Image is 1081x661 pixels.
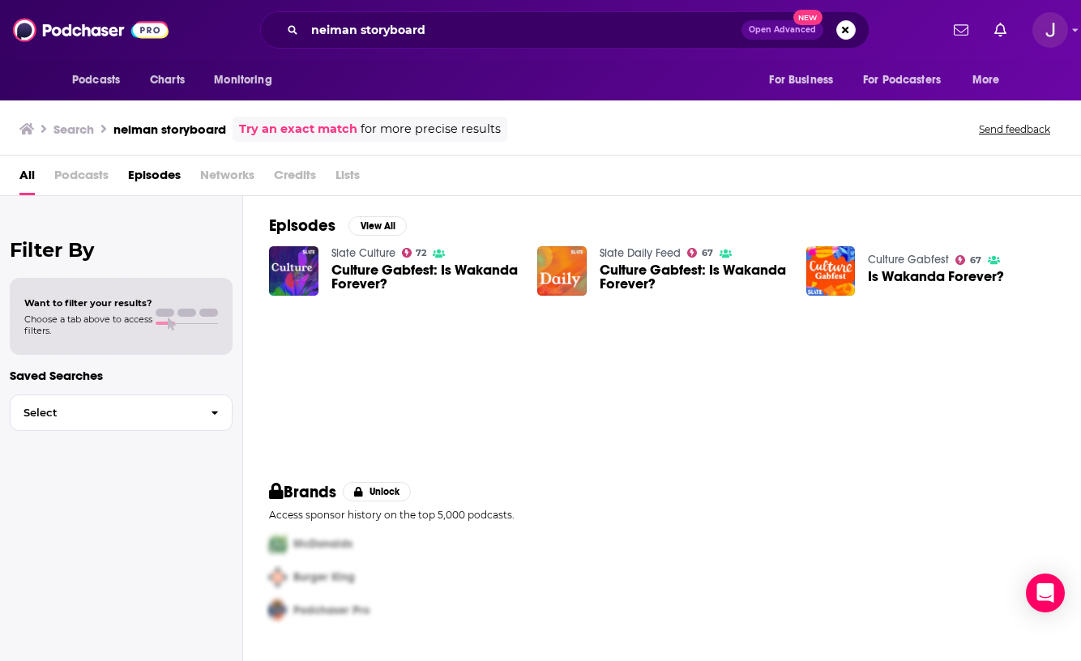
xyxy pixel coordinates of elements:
[10,368,233,383] p: Saved Searches
[260,11,869,49] div: Search podcasts, credits, & more...
[806,246,856,296] img: Is Wakanda Forever?
[537,246,587,296] img: Culture Gabfest: Is Wakanda Forever?
[203,65,293,96] button: open menu
[947,16,975,44] a: Show notifications dropdown
[269,509,1055,521] p: Access sponsor history on the top 5,000 podcasts.
[769,69,833,92] span: For Business
[331,263,519,291] a: Culture Gabfest: Is Wakanda Forever?
[274,162,316,195] span: Credits
[1032,12,1068,48] button: Show profile menu
[269,215,407,236] a: EpisodesView All
[19,162,35,195] a: All
[263,594,293,627] img: Third Pro Logo
[868,270,1004,284] a: Is Wakanda Forever?
[11,407,198,418] span: Select
[128,162,181,195] a: Episodes
[416,249,426,257] span: 72
[793,10,822,25] span: New
[749,26,816,34] span: Open Advanced
[293,603,370,617] span: Podchaser Pro
[24,297,152,309] span: Want to filter your results?
[269,482,336,502] h2: Brands
[113,122,226,137] h3: neiman storyboard
[53,122,94,137] h3: Search
[200,162,254,195] span: Networks
[988,16,1013,44] a: Show notifications dropdown
[852,65,964,96] button: open menu
[868,253,949,267] a: Culture Gabfest
[348,216,407,236] button: View All
[974,122,1055,136] button: Send feedback
[269,215,335,236] h2: Episodes
[214,69,271,92] span: Monitoring
[13,15,169,45] img: Podchaser - Follow, Share and Rate Podcasts
[24,313,152,336] span: Choose a tab above to access filters.
[269,246,318,296] img: Culture Gabfest: Is Wakanda Forever?
[402,248,427,258] a: 72
[61,65,141,96] button: open menu
[1032,12,1068,48] span: Logged in as josephpapapr
[293,537,352,551] span: McDonalds
[758,65,853,96] button: open menu
[293,570,355,584] span: Burger King
[263,527,293,561] img: First Pro Logo
[702,249,713,257] span: 67
[10,394,233,431] button: Select
[150,69,185,92] span: Charts
[72,69,120,92] span: Podcasts
[361,120,501,139] span: for more precise results
[10,238,233,262] h2: Filter By
[335,162,360,195] span: Lists
[863,69,941,92] span: For Podcasters
[54,162,109,195] span: Podcasts
[263,561,293,594] img: Second Pro Logo
[331,246,395,260] a: Slate Culture
[139,65,194,96] a: Charts
[239,120,357,139] a: Try an exact match
[1032,12,1068,48] img: User Profile
[343,482,412,501] button: Unlock
[970,257,981,264] span: 67
[600,263,787,291] a: Culture Gabfest: Is Wakanda Forever?
[305,17,741,43] input: Search podcasts, credits, & more...
[741,20,823,40] button: Open AdvancedNew
[972,69,1000,92] span: More
[955,255,981,265] a: 67
[1026,574,1065,612] div: Open Intercom Messenger
[961,65,1020,96] button: open menu
[687,248,713,258] a: 67
[600,246,681,260] a: Slate Daily Feed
